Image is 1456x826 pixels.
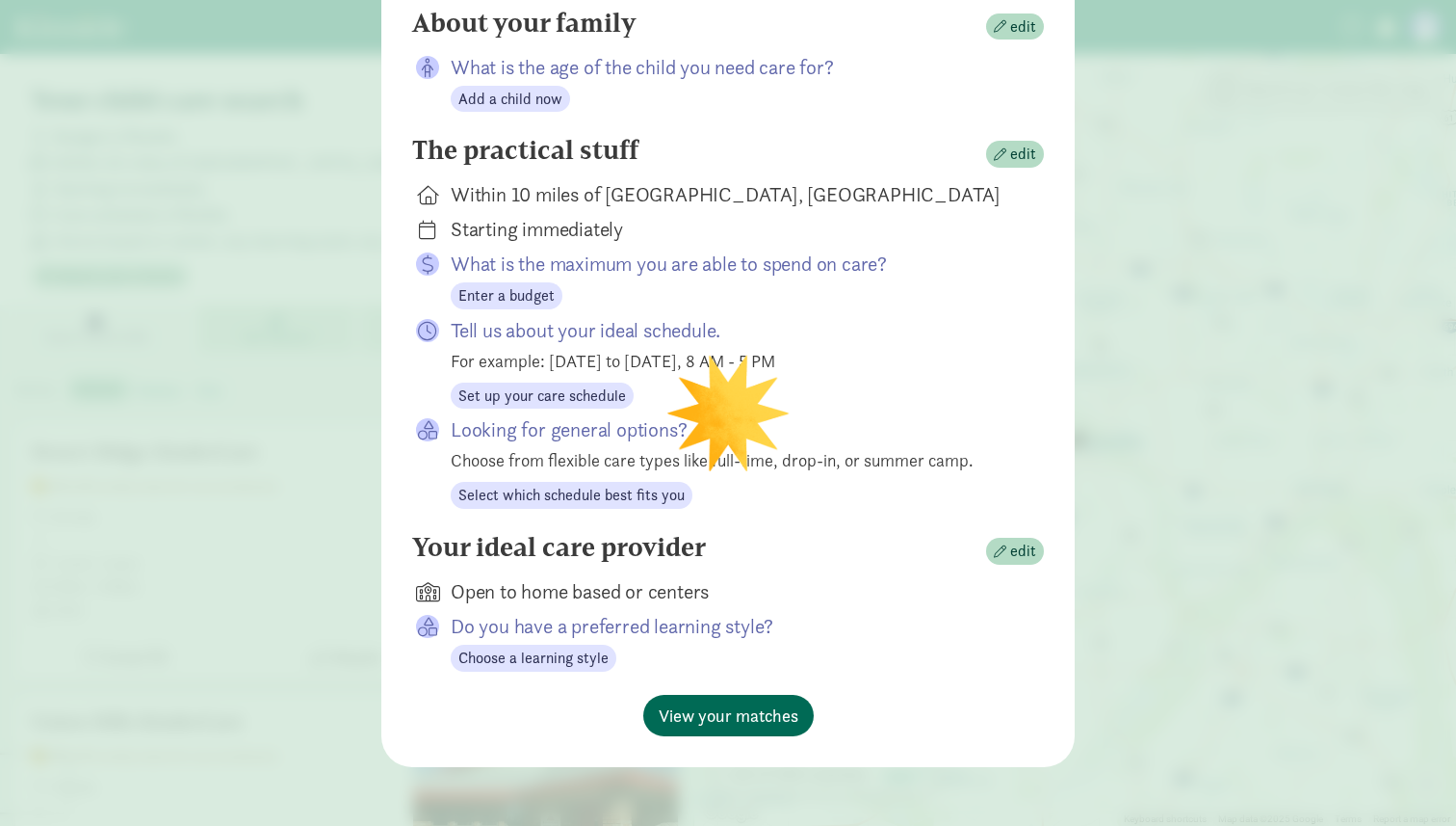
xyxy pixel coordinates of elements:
div: For example: [DATE] to [DATE], 8 AM - 5 PM [451,348,1013,374]
button: Enter a budget [451,282,562,309]
span: Add a child now [458,88,562,111]
p: Do you have a preferred learning style? [451,613,1013,640]
button: View your matches [643,695,814,736]
span: edit [1010,540,1036,563]
p: What is the maximum you are able to spend on care? [451,251,1013,278]
span: Enter a budget [458,284,555,307]
span: edit [1010,143,1036,166]
button: Choose a learning style [451,645,616,672]
button: Add a child now [451,86,570,113]
button: Select which schedule best fits you [451,482,692,509]
button: edit [986,13,1044,40]
button: edit [986,141,1044,168]
h4: Your ideal care provider [412,532,706,563]
span: edit [1010,15,1036,39]
span: View your matches [659,703,798,729]
div: Within 10 miles of [GEOGRAPHIC_DATA], [GEOGRAPHIC_DATA] [451,181,1013,208]
button: Set up your care schedule [451,383,634,410]
h4: The practical stuff [412,135,638,166]
p: What is the age of the child you need care for? [451,54,1013,81]
span: Choose a learning style [458,647,609,670]
div: Choose from flexible care types like full-time, drop-in, or summer camp. [451,447,1013,473]
p: Looking for general options? [451,416,1013,443]
span: Select which schedule best fits you [458,484,685,507]
div: Open to home based or centers [451,578,1013,605]
span: Set up your care schedule [458,385,626,408]
div: Starting immediately [451,216,1013,243]
button: edit [986,538,1044,565]
h4: About your family [412,8,637,39]
p: Tell us about your ideal schedule. [451,317,1013,344]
